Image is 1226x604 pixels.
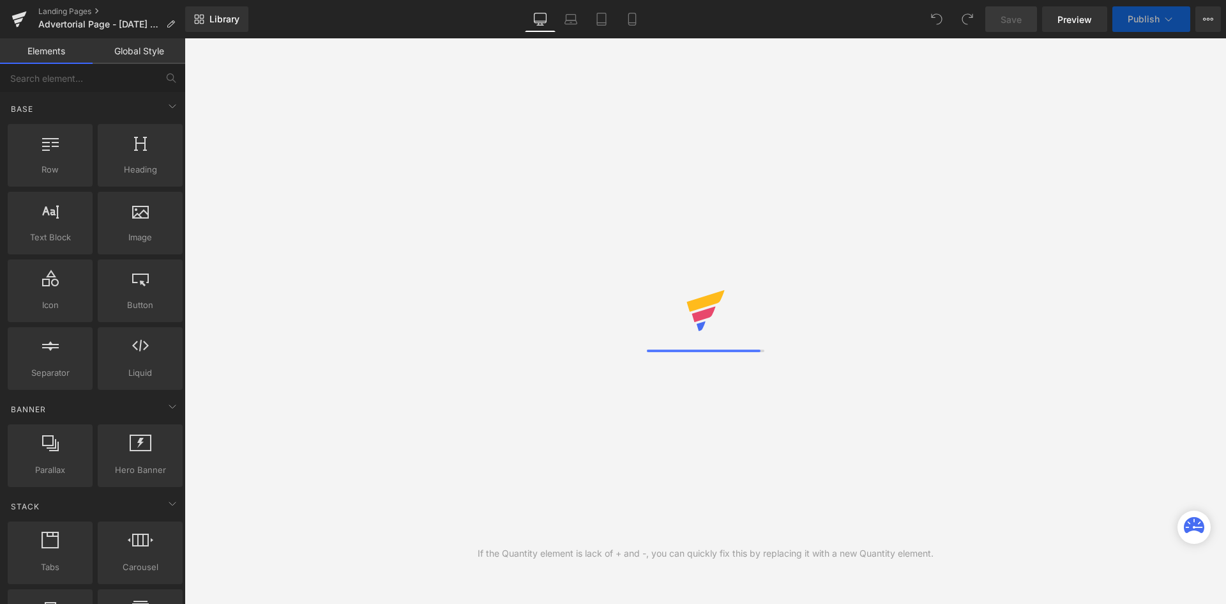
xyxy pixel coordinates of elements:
span: Row [11,163,89,176]
button: Undo [924,6,950,32]
span: Icon [11,298,89,312]
span: Publish [1128,14,1160,24]
a: New Library [185,6,248,32]
span: Advertorial Page - [DATE] 12:51:51 [38,19,161,29]
span: Image [102,231,179,244]
button: More [1195,6,1221,32]
span: Liquid [102,366,179,380]
span: Carousel [102,561,179,574]
button: Publish [1112,6,1190,32]
span: Base [10,103,34,115]
div: If the Quantity element is lack of + and -, you can quickly fix this by replacing it with a new Q... [478,546,934,561]
span: Save [1001,13,1022,26]
span: Hero Banner [102,463,179,477]
span: Button [102,298,179,312]
button: Redo [955,6,980,32]
span: Heading [102,163,179,176]
a: Landing Pages [38,6,185,17]
a: Tablet [586,6,617,32]
span: Text Block [11,231,89,244]
span: Library [209,13,239,25]
a: Global Style [93,38,185,64]
span: Preview [1057,13,1092,26]
span: Stack [10,500,41,513]
a: Laptop [556,6,586,32]
a: Preview [1042,6,1107,32]
a: Mobile [617,6,647,32]
span: Separator [11,366,89,380]
span: Banner [10,403,47,415]
span: Parallax [11,463,89,477]
span: Tabs [11,561,89,574]
a: Desktop [525,6,556,32]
